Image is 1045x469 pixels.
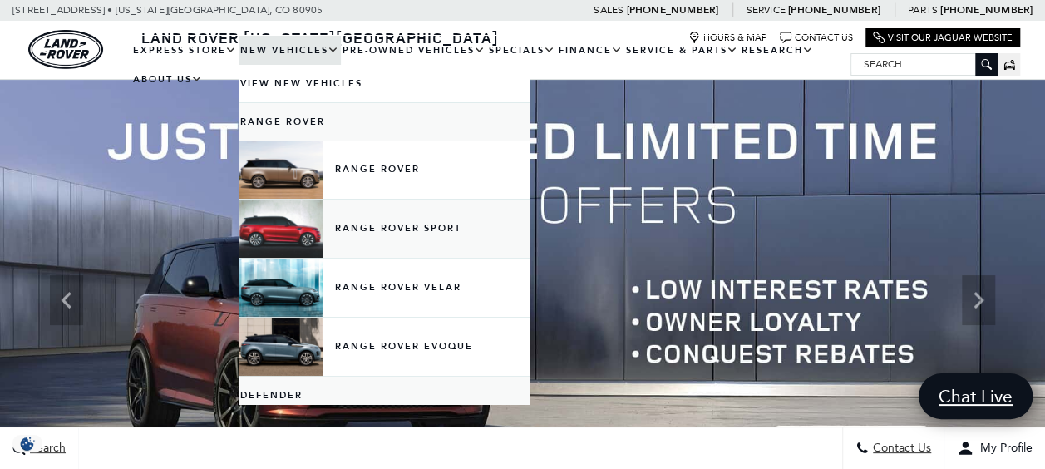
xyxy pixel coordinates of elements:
a: Range Rover [239,141,530,199]
a: Range Rover Velar [239,259,530,317]
a: Land Rover [US_STATE][GEOGRAPHIC_DATA] [131,27,509,47]
a: Defender [239,377,530,414]
a: Specials [487,36,557,65]
span: Land Rover [US_STATE][GEOGRAPHIC_DATA] [141,27,499,47]
a: Service & Parts [624,36,740,65]
a: Range Rover Sport [239,200,530,258]
a: Pre-Owned Vehicles [341,36,487,65]
a: View New Vehicles [239,65,530,102]
a: [PHONE_NUMBER] [788,3,880,17]
a: Hours & Map [688,32,767,44]
a: EXPRESS STORE [131,36,239,65]
span: Sales [594,4,624,16]
div: Next [962,275,995,325]
nav: Main Navigation [131,36,850,94]
a: Chat Live [919,373,1033,419]
a: Research [740,36,816,65]
a: Range Rover Evoque [239,318,530,376]
span: Contact Us [869,442,931,456]
a: Range Rover [239,103,530,141]
section: Click to Open Cookie Consent Modal [8,435,47,452]
a: Visit Our Jaguar Website [873,32,1013,44]
span: Service [746,4,785,16]
img: Opt-Out Icon [8,435,47,452]
input: Search [851,54,997,74]
a: land-rover [28,30,103,69]
div: Previous [50,275,83,325]
a: About Us [131,65,205,94]
a: [PHONE_NUMBER] [940,3,1033,17]
img: Land Rover [28,30,103,69]
span: Chat Live [930,385,1021,407]
span: My Profile [974,442,1033,456]
a: Contact Us [780,32,853,44]
button: Open user profile menu [944,427,1045,469]
a: [STREET_ADDRESS] • [US_STATE][GEOGRAPHIC_DATA], CO 80905 [12,4,323,16]
a: Finance [557,36,624,65]
span: Parts [908,4,938,16]
a: New Vehicles [239,36,341,65]
a: [PHONE_NUMBER] [626,3,718,17]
